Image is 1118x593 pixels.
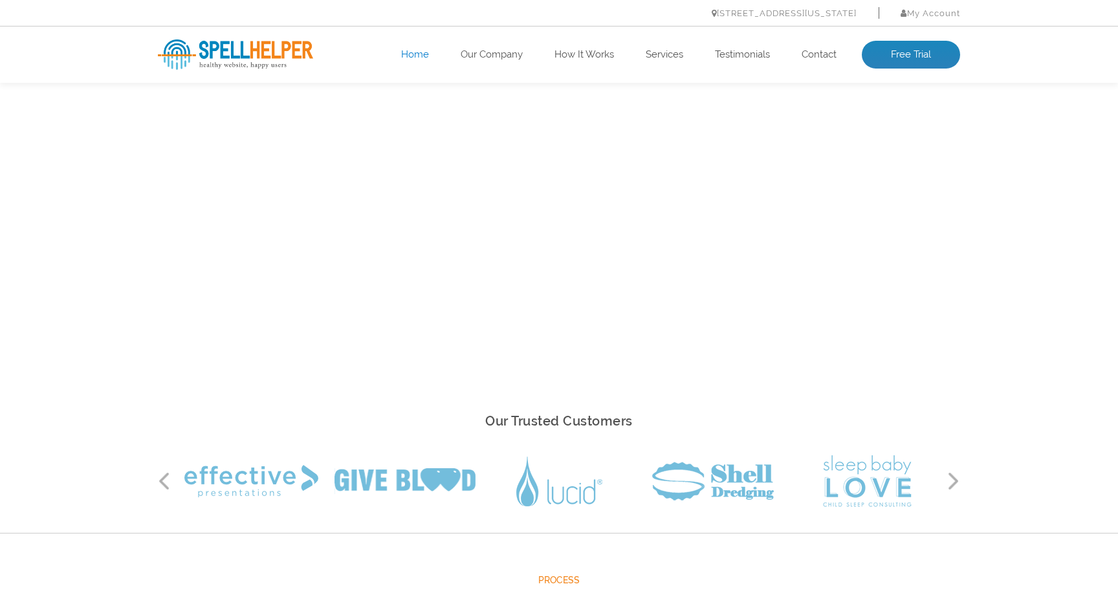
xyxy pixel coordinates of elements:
img: Sleep Baby Love [823,455,912,507]
span: Process [158,572,960,588]
img: Lucid [516,457,602,506]
img: Effective [184,465,318,497]
img: Shell Dredging [652,462,774,501]
button: Previous [158,471,171,491]
img: Give Blood [334,468,476,494]
button: Next [947,471,960,491]
h2: Our Trusted Customers [158,410,960,433]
